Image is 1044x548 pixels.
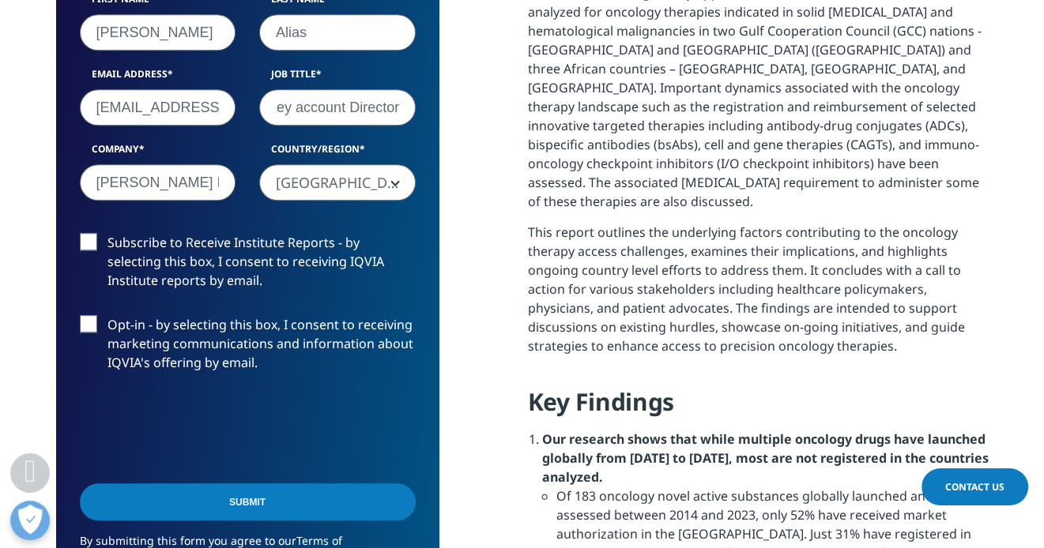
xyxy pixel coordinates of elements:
label: Job Title [259,67,416,89]
label: Subscribe to Receive Institute Reports - by selecting this box, I consent to receiving IQVIA Inst... [80,233,416,298]
iframe: reCAPTCHA [80,397,320,459]
label: Email Address [80,67,236,89]
button: Ouvrir le centre de préférences [10,501,50,540]
label: Opt-in - by selecting this box, I consent to receiving marketing communications and information a... [80,315,416,381]
span: France [260,165,415,201]
strong: Our research shows that while multiple oncology drugs have launched globally from [DATE] to [DATE... [542,430,989,486]
a: Contact Us [922,468,1028,505]
p: This report outlines the underlying factors contributing to the oncology therapy access challenge... [528,223,989,367]
label: Company [80,142,236,164]
h4: Key Findings [528,386,989,430]
span: Contact Us [945,480,1004,494]
span: France [259,164,416,201]
input: Submit [80,483,416,520]
label: Country/Region [259,142,416,164]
